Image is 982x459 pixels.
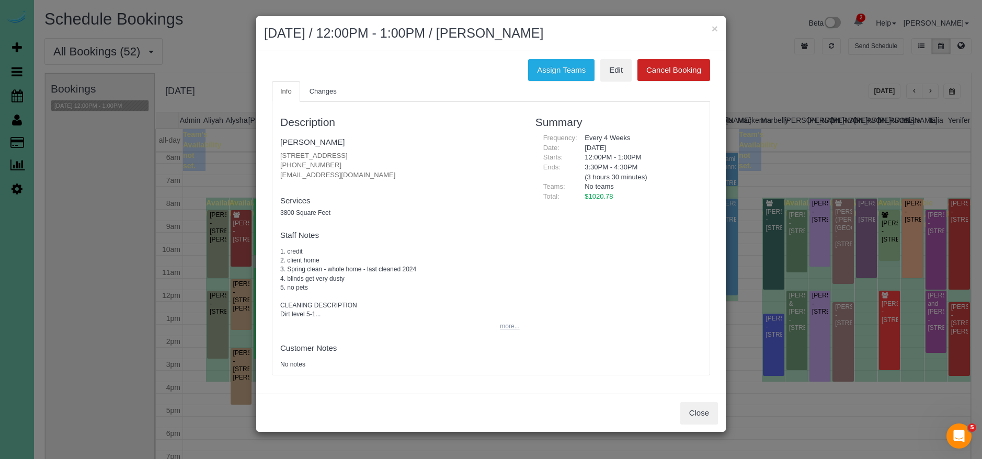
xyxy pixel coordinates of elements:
a: Info [272,81,300,102]
button: Close [680,402,718,424]
h3: Summary [535,116,702,128]
span: Changes [310,87,337,95]
div: Every 4 Weeks [577,133,702,143]
button: × [712,23,718,34]
span: Starts: [543,153,563,161]
h4: Services [280,197,520,205]
span: Total: [543,192,559,200]
pre: 1. credit 2. client home 3. Spring clean - whole home - last cleaned 2024 4. blinds get very dust... [280,247,520,319]
span: No teams [585,182,614,190]
iframe: Intercom live chat [946,423,972,449]
button: Cancel Booking [637,59,710,81]
h4: Staff Notes [280,231,520,240]
button: Assign Teams [528,59,595,81]
span: $1020.78 [585,192,613,200]
div: 3:30PM - 4:30PM (3 hours 30 minutes) [577,163,702,182]
h5: 3800 Square Feet [280,210,520,216]
a: [PERSON_NAME] [280,137,345,146]
span: Teams: [543,182,565,190]
span: Ends: [543,163,561,171]
button: more... [494,319,519,334]
h3: Description [280,116,520,128]
p: [STREET_ADDRESS] [PHONE_NUMBER] [EMAIL_ADDRESS][DOMAIN_NAME] [280,151,520,180]
span: Date: [543,144,559,152]
a: Edit [600,59,632,81]
pre: No notes [280,360,520,369]
span: Info [280,87,292,95]
h2: [DATE] / 12:00PM - 1:00PM / [PERSON_NAME] [264,24,718,43]
span: Frequency: [543,134,577,142]
h4: Customer Notes [280,344,520,353]
div: 12:00PM - 1:00PM [577,153,702,163]
div: [DATE] [577,143,702,153]
span: 5 [968,423,976,432]
a: Changes [301,81,345,102]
